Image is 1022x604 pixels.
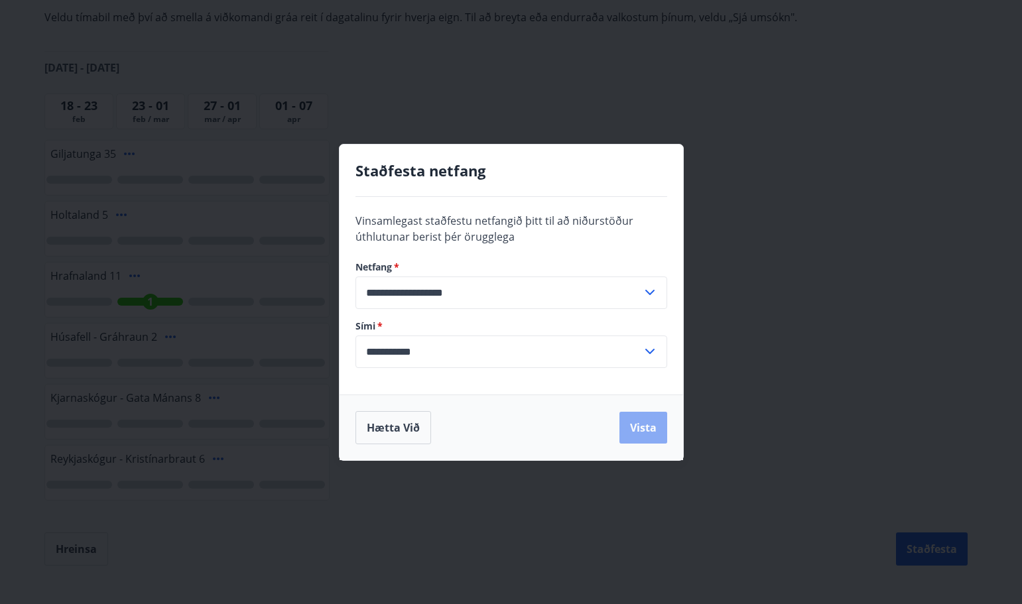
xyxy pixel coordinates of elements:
[355,261,667,274] label: Netfang
[355,320,667,333] label: Sími
[355,411,431,444] button: Hætta við
[355,160,667,180] h4: Staðfesta netfang
[355,213,633,244] span: Vinsamlegast staðfestu netfangið þitt til að niðurstöður úthlutunar berist þér örugglega
[619,412,667,444] button: Vista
